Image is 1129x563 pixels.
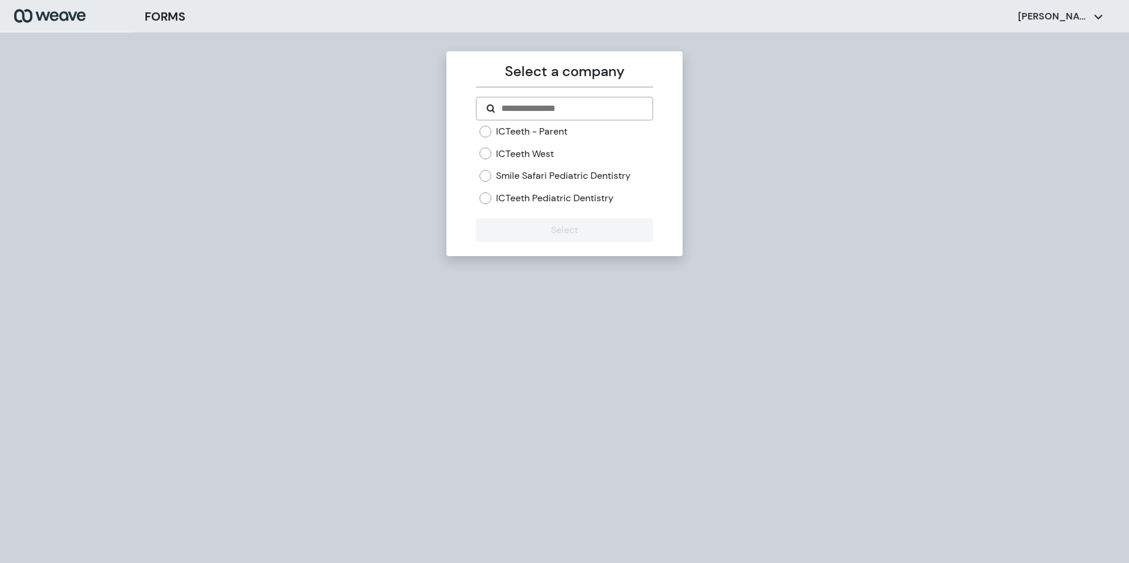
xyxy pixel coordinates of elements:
label: ICTeeth Pediatric Dentistry [496,192,614,205]
input: Search [500,102,642,116]
h3: FORMS [145,8,185,25]
button: Select [476,218,652,242]
label: ICTeeth West [496,148,554,161]
p: [PERSON_NAME] [1018,10,1089,23]
p: Select a company [476,61,652,82]
label: Smile Safari Pediatric Dentistry [496,169,631,182]
label: ICTeeth - Parent [496,125,567,138]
